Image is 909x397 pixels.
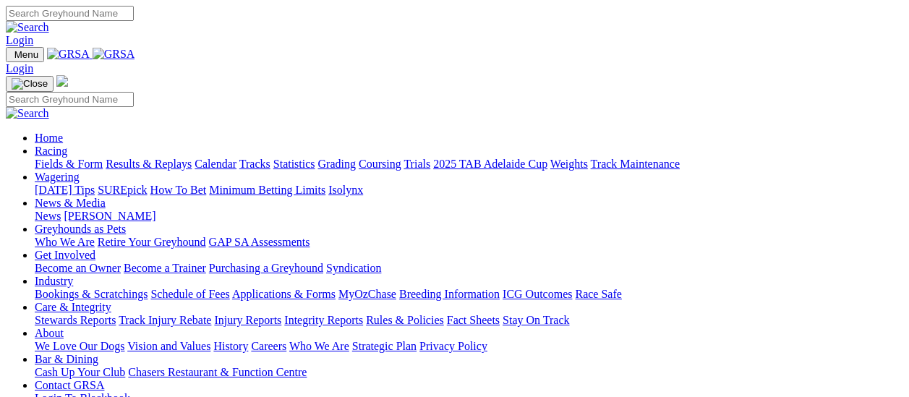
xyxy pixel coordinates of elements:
[47,48,90,61] img: GRSA
[213,340,248,352] a: History
[6,92,134,107] input: Search
[35,171,80,183] a: Wagering
[6,47,44,62] button: Toggle navigation
[35,158,903,171] div: Racing
[98,236,206,248] a: Retire Your Greyhound
[328,184,363,196] a: Isolynx
[35,340,903,353] div: About
[35,236,903,249] div: Greyhounds as Pets
[284,314,363,326] a: Integrity Reports
[35,184,95,196] a: [DATE] Tips
[35,314,116,326] a: Stewards Reports
[35,158,103,170] a: Fields & Form
[35,210,903,223] div: News & Media
[273,158,315,170] a: Statistics
[209,184,325,196] a: Minimum Betting Limits
[35,236,95,248] a: Who We Are
[232,288,336,300] a: Applications & Forms
[106,158,192,170] a: Results & Replays
[14,49,38,60] span: Menu
[6,76,54,92] button: Toggle navigation
[35,145,67,157] a: Racing
[150,184,207,196] a: How To Bet
[404,158,430,170] a: Trials
[35,366,903,379] div: Bar & Dining
[35,249,95,261] a: Get Involved
[150,288,229,300] a: Schedule of Fees
[433,158,547,170] a: 2025 TAB Adelaide Cup
[6,21,49,34] img: Search
[12,78,48,90] img: Close
[214,314,281,326] a: Injury Reports
[35,379,104,391] a: Contact GRSA
[35,340,124,352] a: We Love Our Dogs
[35,184,903,197] div: Wagering
[35,314,903,327] div: Care & Integrity
[124,262,206,274] a: Become a Trainer
[359,158,401,170] a: Coursing
[98,184,147,196] a: SUREpick
[503,288,572,300] a: ICG Outcomes
[239,158,270,170] a: Tracks
[35,210,61,222] a: News
[35,288,903,301] div: Industry
[35,275,73,287] a: Industry
[128,366,307,378] a: Chasers Restaurant & Function Centre
[447,314,500,326] a: Fact Sheets
[35,197,106,209] a: News & Media
[35,223,126,235] a: Greyhounds as Pets
[503,314,569,326] a: Stay On Track
[575,288,621,300] a: Race Safe
[64,210,155,222] a: [PERSON_NAME]
[35,301,111,313] a: Care & Integrity
[35,366,125,378] a: Cash Up Your Club
[127,340,210,352] a: Vision and Values
[591,158,680,170] a: Track Maintenance
[318,158,356,170] a: Grading
[326,262,381,274] a: Syndication
[56,75,68,87] img: logo-grsa-white.png
[93,48,135,61] img: GRSA
[6,107,49,120] img: Search
[550,158,588,170] a: Weights
[35,132,63,144] a: Home
[35,353,98,365] a: Bar & Dining
[6,62,33,74] a: Login
[251,340,286,352] a: Careers
[35,288,148,300] a: Bookings & Scratchings
[352,340,417,352] a: Strategic Plan
[6,6,134,21] input: Search
[209,262,323,274] a: Purchasing a Greyhound
[366,314,444,326] a: Rules & Policies
[399,288,500,300] a: Breeding Information
[35,262,121,274] a: Become an Owner
[119,314,211,326] a: Track Injury Rebate
[35,262,903,275] div: Get Involved
[338,288,396,300] a: MyOzChase
[195,158,236,170] a: Calendar
[35,327,64,339] a: About
[419,340,487,352] a: Privacy Policy
[289,340,349,352] a: Who We Are
[209,236,310,248] a: GAP SA Assessments
[6,34,33,46] a: Login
